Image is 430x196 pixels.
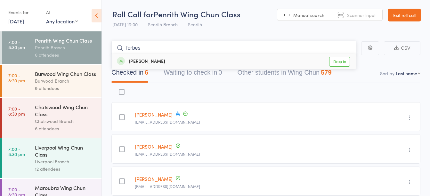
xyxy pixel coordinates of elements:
time: 7:00 - 8:30 pm [8,73,25,83]
div: Events for [8,7,40,18]
div: Chatswood Branch [35,118,96,125]
a: 7:00 -8:30 pmBurwood Wing Chun ClassBurwood Branch9 attendees [2,65,101,97]
div: Any location [46,18,78,25]
button: CSV [384,41,420,55]
a: 7:00 -8:30 pmLiverpool Wing Chun ClassLiverpool Branch12 attendees [2,138,101,178]
span: Penrith Wing Chun Class [153,9,240,19]
small: mmsali@bigpond.com [135,152,375,156]
div: Penrith Wing Chun Class [35,37,96,44]
button: Waiting to check in0 [164,66,222,83]
div: 579 [321,69,331,76]
a: [PERSON_NAME] [135,111,173,118]
div: 12 attendees [35,165,96,173]
span: Penrith Branch [148,21,178,28]
a: 7:00 -8:30 pmPenrith Wing Chun ClassPenrith Branch6 attendees [2,31,101,64]
time: 7:00 - 8:30 pm [8,146,25,157]
a: Drop in [329,57,350,67]
div: At [46,7,78,18]
span: Roll Call for [112,9,153,19]
div: Chatswood Wing Chun Class [35,103,96,118]
span: Penrith [188,21,202,28]
div: Liverpool Wing Chun Class [35,144,96,158]
a: Exit roll call [388,9,421,21]
input: Search by name [111,41,356,55]
time: 7:00 - 8:30 pm [8,39,25,50]
a: 7:00 -8:30 pmChatswood Wing Chun ClassChatswood Branch6 attendees [2,98,101,138]
small: mmsali@bigpond.com [135,120,375,124]
div: 6 attendees [35,125,96,132]
a: [PERSON_NAME] [135,143,173,150]
span: Manual search [293,12,324,18]
small: adbhgm@mac.com [135,184,375,189]
button: Other students in Wing Chun579 [237,66,331,83]
div: [PERSON_NAME] [117,58,165,65]
div: Penrith Branch [35,44,96,51]
button: Checked in6 [111,66,148,83]
span: Scanner input [347,12,376,18]
div: 0 [218,69,222,76]
a: [PERSON_NAME] [135,176,173,182]
div: 6 [145,69,148,76]
div: Liverpool Branch [35,158,96,165]
div: 6 attendees [35,51,96,59]
div: Burwood Wing Chun Class [35,70,96,77]
time: 7:00 - 8:30 pm [8,106,25,116]
a: [DATE] [8,18,24,25]
div: 9 attendees [35,85,96,92]
span: [DATE] 19:00 [112,21,138,28]
div: Last name [396,70,417,77]
div: Burwood Branch [35,77,96,85]
label: Sort by [380,70,394,77]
